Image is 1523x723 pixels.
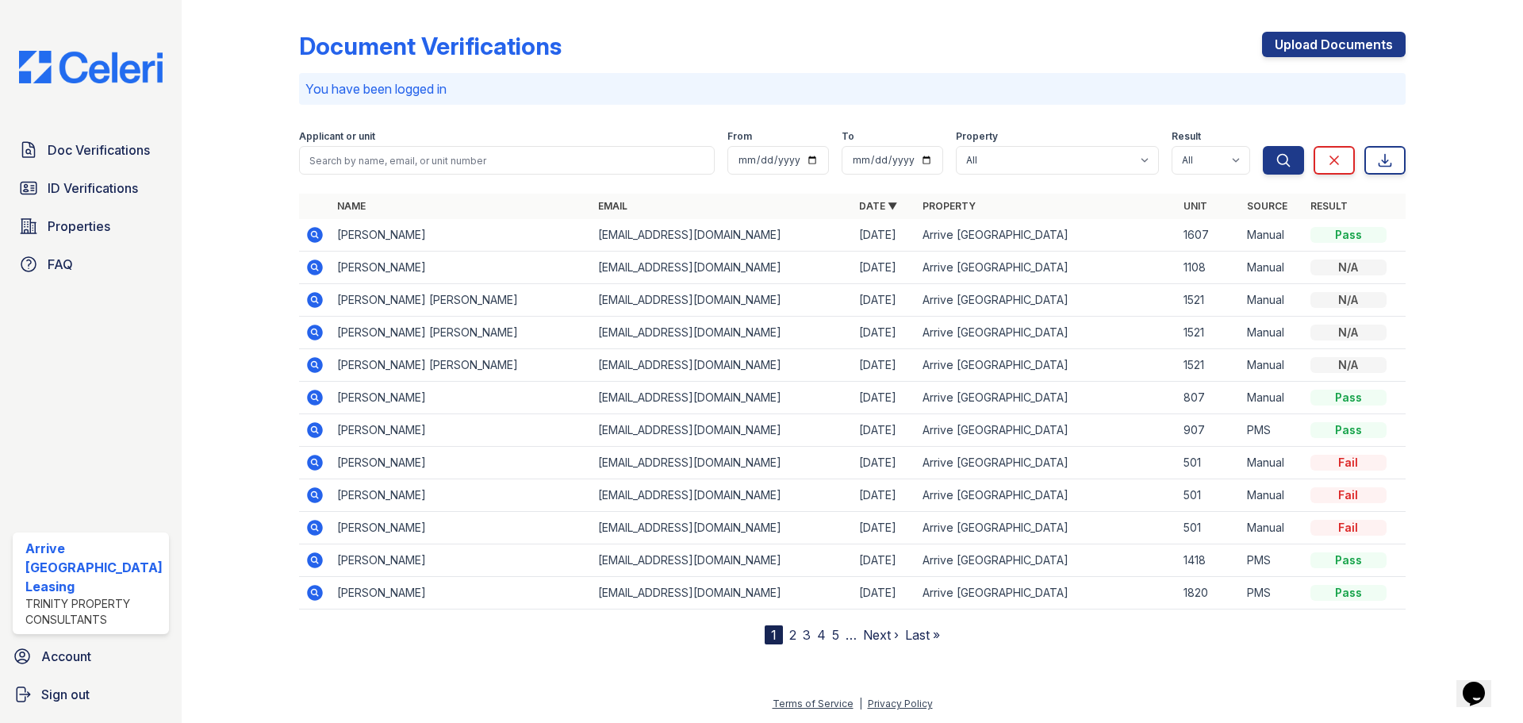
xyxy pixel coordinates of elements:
[846,625,857,644] span: …
[727,130,752,143] label: From
[1177,447,1241,479] td: 501
[956,130,998,143] label: Property
[331,447,592,479] td: [PERSON_NAME]
[916,317,1177,349] td: Arrive [GEOGRAPHIC_DATA]
[1310,520,1387,536] div: Fail
[1310,455,1387,471] div: Fail
[6,640,175,672] a: Account
[331,512,592,544] td: [PERSON_NAME]
[13,172,169,204] a: ID Verifications
[1241,512,1304,544] td: Manual
[853,544,916,577] td: [DATE]
[6,679,175,710] a: Sign out
[592,512,853,544] td: [EMAIL_ADDRESS][DOMAIN_NAME]
[1177,479,1241,512] td: 501
[773,698,854,710] a: Terms of Service
[832,627,839,643] a: 5
[1183,200,1207,212] a: Unit
[1241,317,1304,349] td: Manual
[331,317,592,349] td: [PERSON_NAME] [PERSON_NAME]
[916,414,1177,447] td: Arrive [GEOGRAPHIC_DATA]
[916,479,1177,512] td: Arrive [GEOGRAPHIC_DATA]
[1241,284,1304,317] td: Manual
[853,382,916,414] td: [DATE]
[1310,227,1387,243] div: Pass
[803,627,811,643] a: 3
[48,217,110,236] span: Properties
[853,284,916,317] td: [DATE]
[331,577,592,610] td: [PERSON_NAME]
[331,414,592,447] td: [PERSON_NAME]
[13,210,169,242] a: Properties
[853,317,916,349] td: [DATE]
[6,51,175,83] img: CE_Logo_Blue-a8612792a0a2168367f1c8372b55b34899dd931a85d93a1a3d3e32e68fde9ad4.png
[598,200,627,212] a: Email
[299,32,562,60] div: Document Verifications
[1172,130,1201,143] label: Result
[916,219,1177,252] td: Arrive [GEOGRAPHIC_DATA]
[868,698,933,710] a: Privacy Policy
[916,512,1177,544] td: Arrive [GEOGRAPHIC_DATA]
[1241,219,1304,252] td: Manual
[1177,414,1241,447] td: 907
[331,284,592,317] td: [PERSON_NAME] [PERSON_NAME]
[853,219,916,252] td: [DATE]
[1310,390,1387,406] div: Pass
[1310,292,1387,308] div: N/A
[1177,317,1241,349] td: 1521
[592,219,853,252] td: [EMAIL_ADDRESS][DOMAIN_NAME]
[25,596,163,628] div: Trinity Property Consultants
[592,479,853,512] td: [EMAIL_ADDRESS][DOMAIN_NAME]
[853,479,916,512] td: [DATE]
[1456,660,1507,707] iframe: chat widget
[853,252,916,284] td: [DATE]
[1310,585,1387,601] div: Pass
[331,252,592,284] td: [PERSON_NAME]
[817,627,826,643] a: 4
[1310,200,1348,212] a: Result
[41,685,90,704] span: Sign out
[13,248,169,280] a: FAQ
[853,447,916,479] td: [DATE]
[789,627,796,643] a: 2
[863,627,899,643] a: Next ›
[853,577,916,610] td: [DATE]
[48,140,150,160] span: Doc Verifications
[592,382,853,414] td: [EMAIL_ADDRESS][DOMAIN_NAME]
[1241,447,1304,479] td: Manual
[853,349,916,382] td: [DATE]
[765,625,783,644] div: 1
[48,179,138,198] span: ID Verifications
[25,539,163,596] div: Arrive [GEOGRAPHIC_DATA] Leasing
[853,414,916,447] td: [DATE]
[592,447,853,479] td: [EMAIL_ADDRESS][DOMAIN_NAME]
[923,200,976,212] a: Property
[1310,260,1387,275] div: N/A
[592,284,853,317] td: [EMAIL_ADDRESS][DOMAIN_NAME]
[853,512,916,544] td: [DATE]
[331,544,592,577] td: [PERSON_NAME]
[337,200,366,212] a: Name
[1177,349,1241,382] td: 1521
[916,544,1177,577] td: Arrive [GEOGRAPHIC_DATA]
[1177,382,1241,414] td: 807
[1262,32,1406,57] a: Upload Documents
[48,255,73,274] span: FAQ
[41,647,91,666] span: Account
[592,577,853,610] td: [EMAIL_ADDRESS][DOMAIN_NAME]
[1241,544,1304,577] td: PMS
[1310,325,1387,340] div: N/A
[1310,552,1387,568] div: Pass
[1241,252,1304,284] td: Manual
[905,627,940,643] a: Last »
[916,284,1177,317] td: Arrive [GEOGRAPHIC_DATA]
[1177,252,1241,284] td: 1108
[859,698,862,710] div: |
[299,130,375,143] label: Applicant or unit
[1177,577,1241,610] td: 1820
[1241,349,1304,382] td: Manual
[916,349,1177,382] td: Arrive [GEOGRAPHIC_DATA]
[1177,284,1241,317] td: 1521
[1241,479,1304,512] td: Manual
